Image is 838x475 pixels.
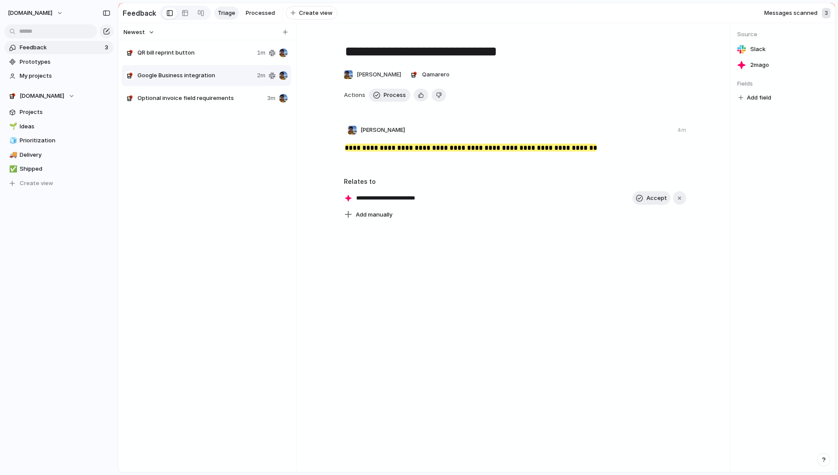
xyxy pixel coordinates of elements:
[356,210,392,219] span: Add manually
[20,136,110,145] span: Prioritization
[214,7,239,20] a: Triage
[9,164,15,174] div: ✅
[267,94,275,103] span: 3m
[344,177,686,186] h3: Relates to
[747,93,771,102] span: Add field
[344,91,365,100] span: Actions
[737,92,773,103] button: Add field
[4,134,113,147] a: 🧊Prioritization
[737,30,828,39] span: Source
[384,91,406,100] span: Process
[9,136,15,146] div: 🧊
[20,151,110,159] span: Delivery
[20,179,53,188] span: Create view
[4,120,113,133] a: 🌱Ideas
[750,45,766,54] span: Slack
[4,162,113,176] a: ✅Shipped
[8,165,17,173] button: ✅
[257,71,265,80] span: 2m
[4,69,113,83] a: My projects
[9,121,15,131] div: 🌱
[4,177,113,190] button: Create view
[20,43,102,52] span: Feedback
[361,126,405,134] span: [PERSON_NAME]
[764,9,817,17] span: Messages scanned
[299,9,333,17] span: Create view
[4,41,113,54] a: Feedback3
[137,94,264,103] span: Optional invoice field requirements
[750,61,769,69] span: 2m ago
[357,70,401,79] span: [PERSON_NAME]
[341,209,396,221] button: Add manually
[124,28,145,37] span: Newest
[8,136,17,145] button: 🧊
[369,89,410,102] button: Process
[677,126,686,134] div: 4m
[218,9,235,17] span: Triage
[257,48,265,57] span: 1m
[432,89,446,102] button: Delete
[737,79,828,88] span: Fields
[137,48,254,57] span: QR bill reprint button
[632,191,670,205] button: Accept
[8,9,52,17] span: [DOMAIN_NAME]
[8,122,17,131] button: 🌱
[4,6,68,20] button: [DOMAIN_NAME]
[20,92,64,100] span: [DOMAIN_NAME]
[4,148,113,162] a: 🚚Delivery
[4,106,113,119] a: Projects
[20,58,110,66] span: Prototypes
[122,27,156,38] button: Newest
[8,151,17,159] button: 🚚
[737,43,828,55] a: Slack
[286,6,337,20] button: Create view
[20,108,110,117] span: Projects
[407,68,452,82] button: Qamarero
[242,7,278,20] a: Processed
[822,8,831,18] div: 3
[9,150,15,160] div: 🚚
[105,43,110,52] span: 3
[20,122,110,131] span: Ideas
[20,72,110,80] span: My projects
[646,194,667,203] span: Accept
[123,8,156,18] h2: Feedback
[20,165,110,173] span: Shipped
[341,68,403,82] button: [PERSON_NAME]
[4,55,113,69] a: Prototypes
[137,71,254,80] span: Google Business integration
[422,70,450,79] span: Qamarero
[4,89,113,103] button: [DOMAIN_NAME]
[246,9,275,17] span: Processed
